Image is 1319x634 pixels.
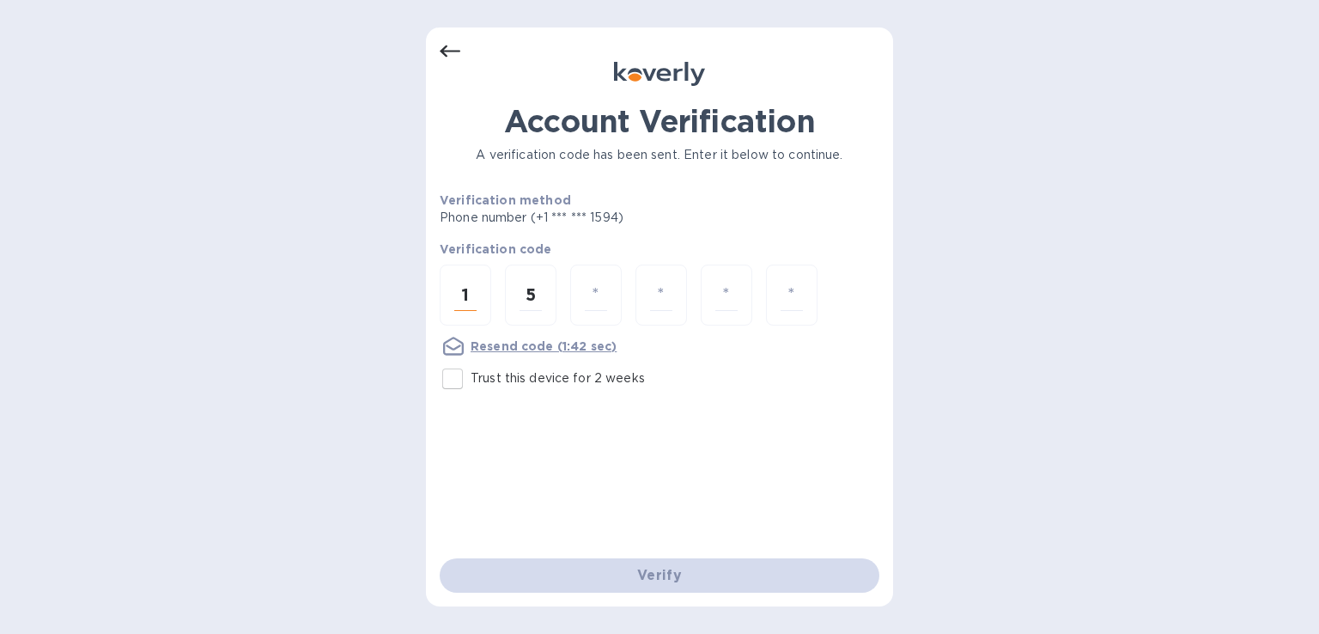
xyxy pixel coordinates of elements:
p: Verification code [440,241,879,258]
u: Resend code (1:42 sec) [471,339,617,353]
p: A verification code has been sent. Enter it below to continue. [440,146,879,164]
p: Phone number (+1 *** *** 1594) [440,209,755,227]
p: Trust this device for 2 weeks [471,369,645,387]
b: Verification method [440,193,571,207]
h1: Account Verification [440,103,879,139]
